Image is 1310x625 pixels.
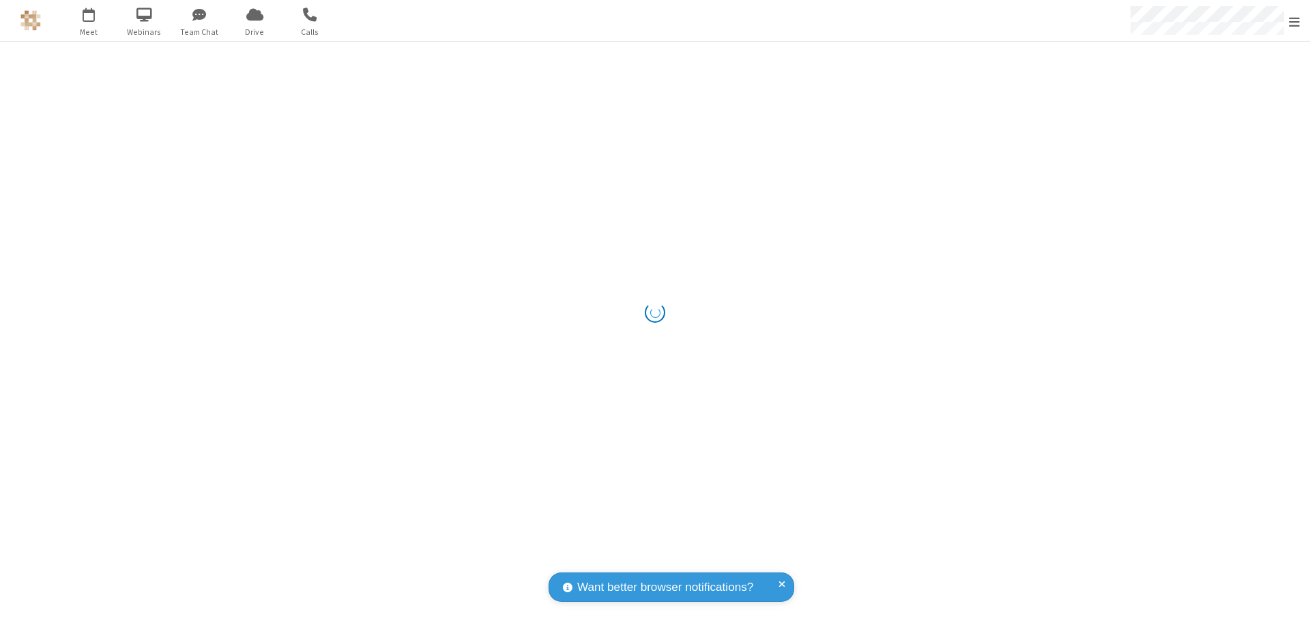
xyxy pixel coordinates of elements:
[20,10,41,31] img: QA Selenium DO NOT DELETE OR CHANGE
[174,26,225,38] span: Team Chat
[119,26,170,38] span: Webinars
[229,26,280,38] span: Drive
[285,26,336,38] span: Calls
[63,26,115,38] span: Meet
[577,579,753,596] span: Want better browser notifications?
